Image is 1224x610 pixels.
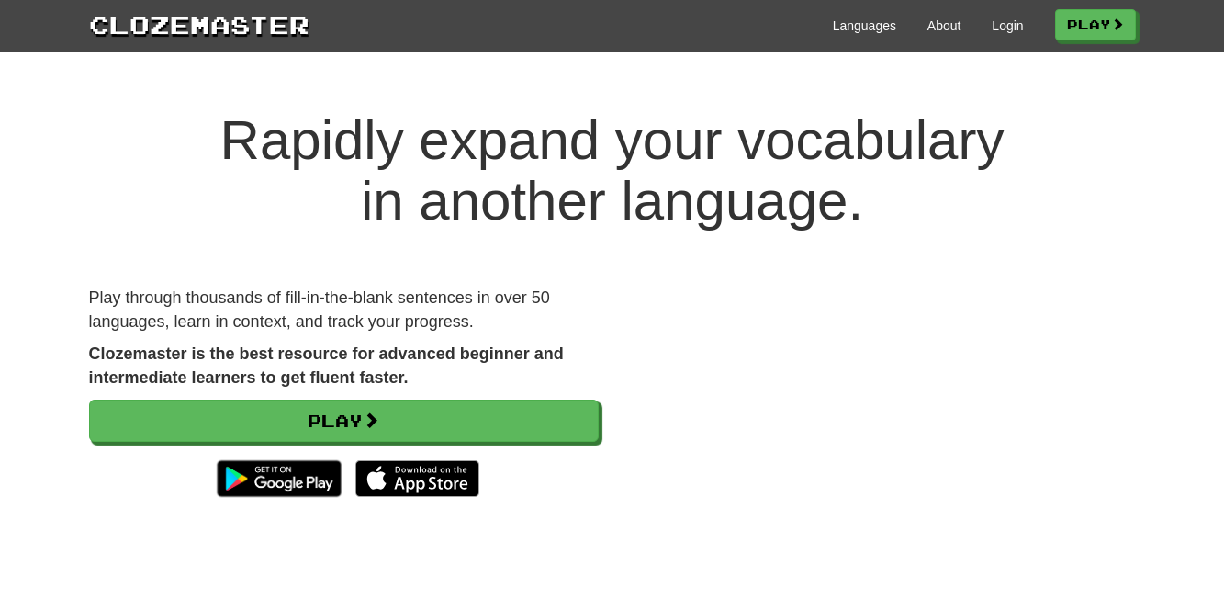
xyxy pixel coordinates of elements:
[355,460,479,497] img: Download_on_the_App_Store_Badge_US-UK_135x40-25178aeef6eb6b83b96f5f2d004eda3bffbb37122de64afbaef7...
[992,17,1023,35] a: Login
[927,17,961,35] a: About
[89,400,599,442] a: Play
[89,7,309,41] a: Clozemaster
[208,451,350,506] img: Get it on Google Play
[1055,9,1136,40] a: Play
[833,17,896,35] a: Languages
[89,345,564,387] strong: Clozemaster is the best resource for advanced beginner and intermediate learners to get fluent fa...
[89,287,599,333] p: Play through thousands of fill-in-the-blank sentences in over 50 languages, learn in context, and...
